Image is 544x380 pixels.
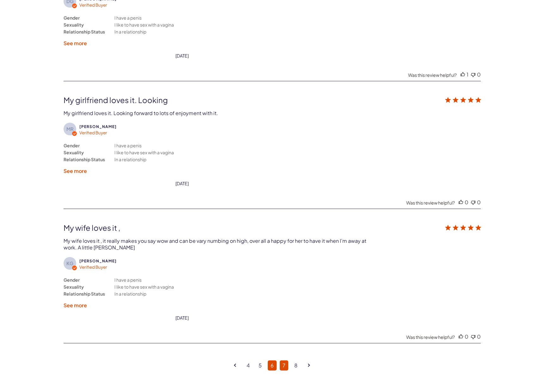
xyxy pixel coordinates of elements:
div: Sexuality [64,283,84,290]
div: 1 [467,71,468,78]
div: date [175,315,189,321]
div: Relationship Status [64,290,105,297]
div: In a relationship [114,156,146,163]
div: I have a penis [114,14,142,21]
div: [DATE] [175,315,189,321]
div: Vote down [471,199,475,205]
div: date [175,181,189,186]
div: I have a penis [114,142,142,149]
div: Relationship Status [64,156,105,163]
div: Gender [64,14,80,21]
div: Was this review helpful? [408,72,457,78]
div: My wife loves it , it really makes you say wow and can be vary numbing on high, over all a happy ... [64,237,367,251]
a: Page 6 [268,360,277,371]
div: In a relationship [114,290,146,297]
div: Vote up [459,333,463,340]
div: Sexuality [64,21,84,28]
text: MR [66,126,73,132]
div: I like to have sex with a vagina [114,21,174,28]
div: Vote down [471,71,475,78]
a: Goto Page 8 [291,360,300,371]
div: In a relationship [114,28,146,35]
div: 0 [465,199,468,205]
label: See more [64,302,87,309]
div: date [175,53,189,58]
div: My wife loves it , [64,223,397,232]
a: Goto Page 5 [256,360,265,371]
span: Verified Buyer [79,130,107,135]
div: Vote down [471,333,475,340]
div: My girlfriend loves it. Looking forward to lots of enjoyment with it. [64,110,218,116]
span: Kyle G. [79,259,117,263]
div: Was this review helpful? [406,200,455,205]
div: Was this review helpful? [406,334,455,340]
span: Verified Buyer [79,264,107,270]
div: Gender [64,142,80,149]
div: 0 [465,333,468,340]
span: Mark R. [79,124,117,129]
text: KG [66,260,73,266]
a: Goto Page 4 [244,360,253,371]
div: 0 [477,71,481,78]
a: Goto next page [305,359,313,372]
div: Vote up [461,71,465,78]
div: Gender [64,276,80,283]
div: I like to have sex with a vagina [114,149,174,156]
div: 0 [477,333,481,340]
div: Relationship Status [64,28,105,35]
span: Verified Buyer [79,2,107,8]
a: Goto previous page [231,359,239,372]
div: [DATE] [175,181,189,186]
a: Goto Page 7 [280,360,288,371]
div: 0 [477,199,481,205]
label: See more [64,40,87,46]
div: Sexuality [64,149,84,156]
div: [DATE] [175,53,189,58]
div: I like to have sex with a vagina [114,283,174,290]
div: My girlfriend loves it. Looking [64,95,397,105]
div: Vote up [459,199,463,205]
label: See more [64,168,87,174]
div: I have a penis [114,276,142,283]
